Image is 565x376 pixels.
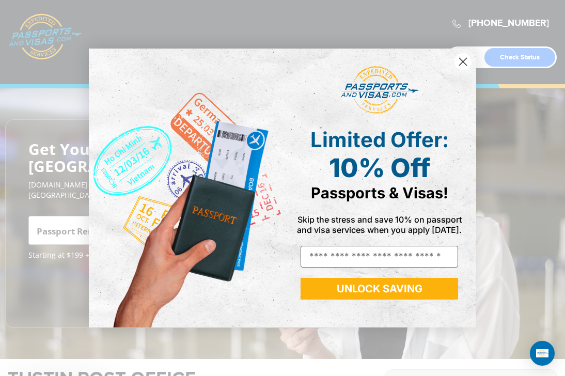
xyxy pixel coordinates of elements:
img: de9cda0d-0715-46ca-9a25-073762a91ba7.png [89,49,282,327]
span: Passports & Visas! [311,184,448,202]
span: 10% Off [329,152,430,183]
button: UNLOCK SAVING [301,278,458,300]
span: Skip the stress and save 10% on passport and visa services when you apply [DATE]. [297,214,462,235]
div: Open Intercom Messenger [530,341,555,366]
button: Close dialog [454,53,472,71]
span: Limited Offer: [310,127,449,152]
img: passports and visas [341,66,418,115]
